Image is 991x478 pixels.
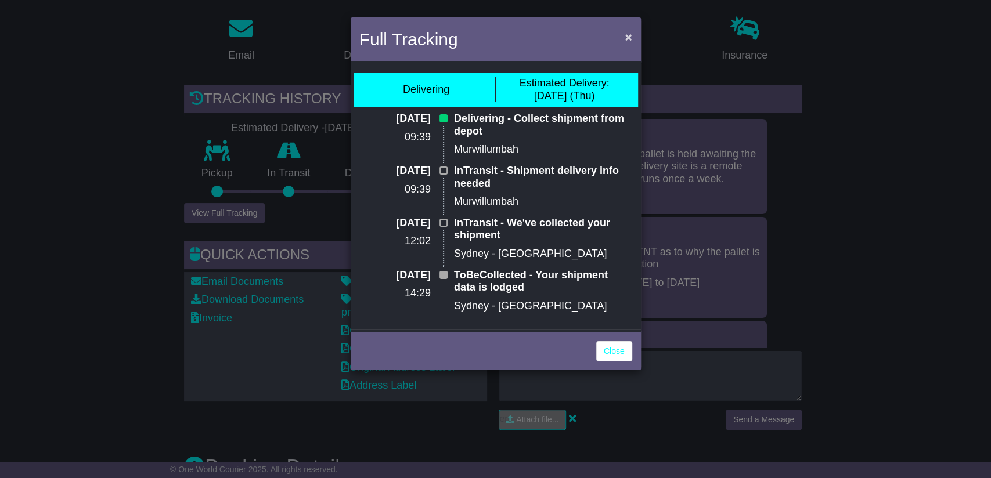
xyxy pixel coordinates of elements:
p: 09:39 [359,183,431,196]
p: Sydney - [GEOGRAPHIC_DATA] [454,248,632,260]
p: InTransit - Shipment delivery info needed [454,165,632,190]
div: Delivering [403,84,449,96]
span: Estimated Delivery: [519,77,609,89]
p: 12:02 [359,235,431,248]
p: InTransit - We've collected your shipment [454,217,632,242]
p: Murwillumbah [454,143,632,156]
div: [DATE] (Thu) [519,77,609,102]
p: Murwillumbah [454,195,632,208]
p: [DATE] [359,269,431,282]
span: × [625,30,632,44]
p: ToBeCollected - Your shipment data is lodged [454,269,632,294]
p: Delivering - Collect shipment from depot [454,113,632,137]
p: 14:29 [359,287,431,300]
p: 09:39 [359,131,431,144]
p: [DATE] [359,113,431,125]
p: [DATE] [359,217,431,230]
p: [DATE] [359,165,431,178]
p: Sydney - [GEOGRAPHIC_DATA] [454,300,632,313]
h4: Full Tracking [359,26,458,52]
a: Close [596,341,632,361]
button: Close [619,25,637,49]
